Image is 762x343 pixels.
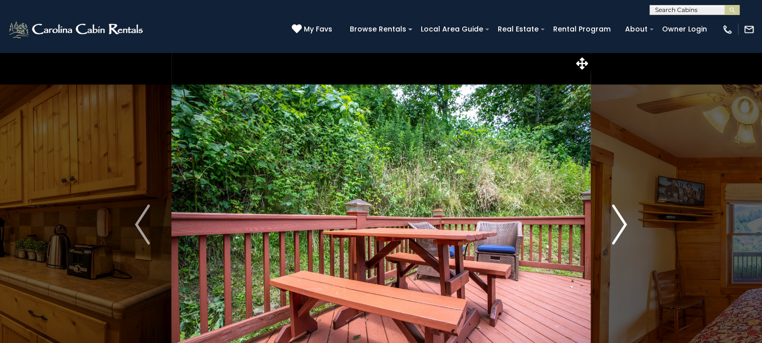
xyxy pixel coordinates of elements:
a: My Favs [292,24,335,35]
img: arrow [135,204,150,244]
a: Rental Program [548,21,616,37]
a: Real Estate [493,21,544,37]
span: My Favs [304,24,332,34]
a: Local Area Guide [416,21,488,37]
img: White-1-2.png [7,19,146,39]
a: Owner Login [657,21,712,37]
a: Browse Rentals [345,21,411,37]
img: phone-regular-white.png [722,24,733,35]
a: About [620,21,653,37]
img: mail-regular-white.png [744,24,755,35]
img: arrow [612,204,627,244]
